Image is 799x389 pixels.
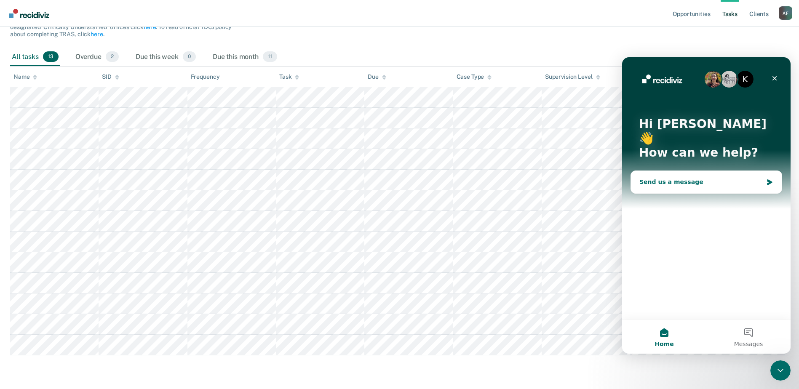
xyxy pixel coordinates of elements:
a: here [91,31,103,37]
div: Frequency [191,73,220,80]
a: here [144,24,156,30]
div: Due this week0 [134,48,198,67]
span: 13 [43,51,59,62]
span: 0 [183,51,196,62]
div: Due this month11 [211,48,279,67]
span: 2 [106,51,119,62]
div: A F [779,6,792,20]
iframe: Intercom live chat [770,360,791,381]
div: Task [279,73,299,80]
div: Overdue2 [74,48,120,67]
div: Due [368,73,386,80]
div: SID [102,73,119,80]
div: All tasks13 [10,48,60,67]
iframe: Intercom live chat [622,57,791,354]
span: 11 [263,51,277,62]
span: The clients listed below have upcoming requirements due this month that have not yet been complet... [10,3,232,37]
img: Recidiviz [9,9,49,18]
div: Name [13,73,37,80]
button: Profile dropdown button [779,6,792,20]
div: Supervision Level [545,73,600,80]
div: Case Type [457,73,492,80]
